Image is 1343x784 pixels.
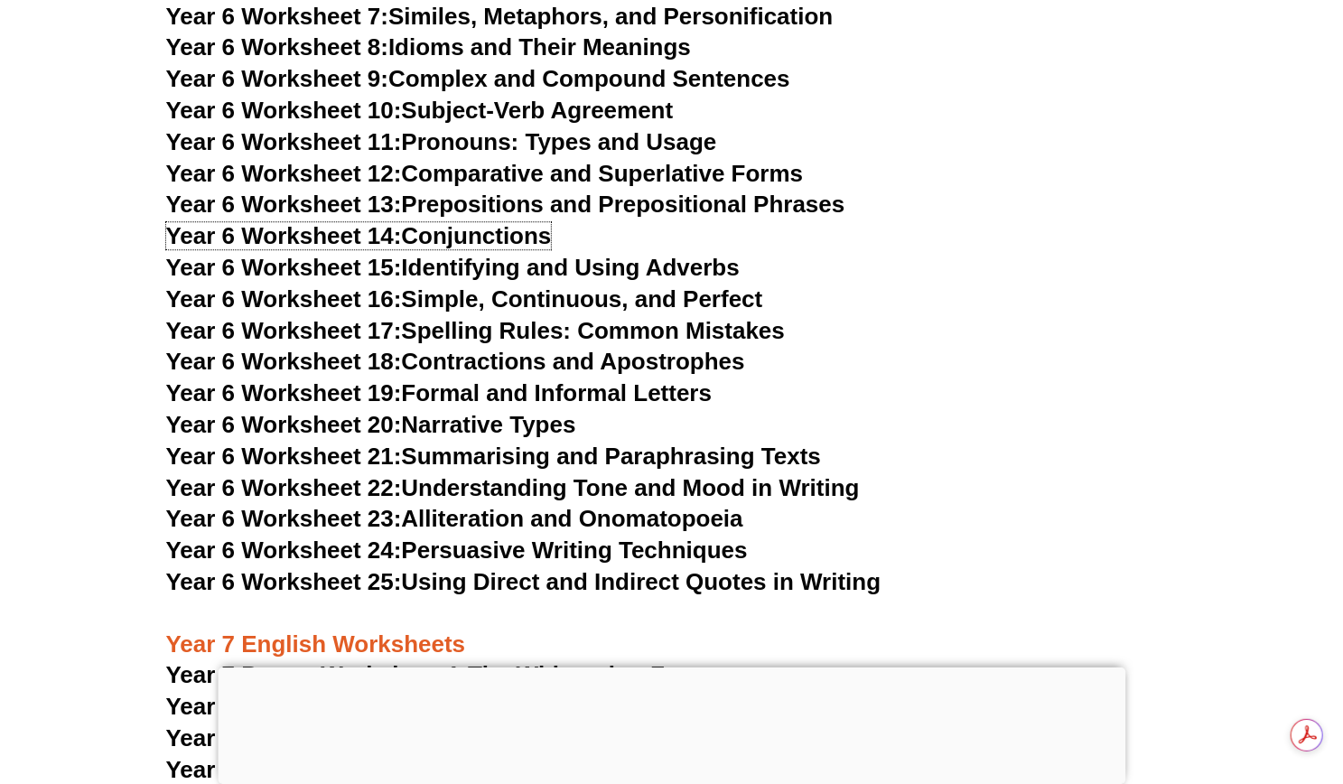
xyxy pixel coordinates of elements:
span: Year 6 Worksheet 9: [166,65,389,92]
span: Year 6 Worksheet 23: [166,505,402,532]
span: Year 6 Worksheet 16: [166,285,402,313]
span: Year 6 Worksheet 13: [166,191,402,218]
a: Year 7 Poetry Worksheet 3:The Midnight Sky [166,724,663,751]
a: Year 7 Poetry Worksheet 2:The Ocean's Call [166,693,657,720]
iframe: Advertisement [218,667,1125,779]
a: Year 6 Worksheet 11:Pronouns: Types and Usage [166,128,717,155]
a: Year 6 Worksheet 12:Comparative and Superlative Forms [166,160,804,187]
a: Year 6 Worksheet 7:Similes, Metaphors, and Personification [166,3,834,30]
span: Year 6 Worksheet 10: [166,97,402,124]
span: Year 6 Worksheet 8: [166,33,389,61]
a: Year 6 Worksheet 19:Formal and Informal Letters [166,379,713,406]
span: Year 6 Worksheet 21: [166,443,402,470]
a: Year 6 Worksheet 25:Using Direct and Indirect Quotes in Writing [166,568,881,595]
span: Year 6 Worksheet 20: [166,411,402,438]
span: Year 6 Worksheet 19: [166,379,402,406]
h3: Year 7 English Worksheets [166,599,1178,660]
a: Year 6 Worksheet 18:Contractions and Apostrophes [166,348,745,375]
a: Year 6 Worksheet 17:Spelling Rules: Common Mistakes [166,317,785,344]
a: Year 6 Worksheet 9:Complex and Compound Sentences [166,65,790,92]
span: Year 6 Worksheet 12: [166,160,402,187]
a: Year 6 Worksheet 13:Prepositions and Prepositional Phrases [166,191,845,218]
span: Year 7 Poetry Worksheet 2: [166,693,469,720]
span: Year 6 Worksheet 25: [166,568,402,595]
span: Year 7 Poetry Worksheet 3: [166,724,469,751]
a: Year 7 Poetry Worksheet 1:The Whispering Forest [166,661,723,688]
span: Year 6 Worksheet 17: [166,317,402,344]
span: Year 6 Worksheet 7: [166,3,389,30]
a: Year 6 Worksheet 14:Conjunctions [166,222,552,249]
a: Year 6 Worksheet 16:Simple, Continuous, and Perfect [166,285,763,313]
a: Year 6 Worksheet 24:Persuasive Writing Techniques [166,537,748,564]
a: Year 7 Poetry Worksheet 4:Autumn Leaves [166,756,643,783]
iframe: Chat Widget [1042,580,1343,784]
a: Year 6 Worksheet 23:Alliteration and Onomatopoeia [166,505,743,532]
span: Year 6 Worksheet 14: [166,222,402,249]
span: Year 7 Poetry Worksheet 4: [166,756,469,783]
a: Year 6 Worksheet 21:Summarising and Paraphrasing Texts [166,443,821,470]
span: Year 6 Worksheet 15: [166,254,402,281]
span: Year 6 Worksheet 24: [166,537,402,564]
a: Year 6 Worksheet 15:Identifying and Using Adverbs [166,254,740,281]
a: Year 6 Worksheet 20:Narrative Types [166,411,576,438]
span: Year 6 Worksheet 11: [166,128,402,155]
a: Year 6 Worksheet 8:Idioms and Their Meanings [166,33,691,61]
a: Year 6 Worksheet 10:Subject-Verb Agreement [166,97,674,124]
span: Year 7 Poetry Worksheet 1: [166,661,469,688]
span: Year 6 Worksheet 22: [166,474,402,501]
span: Year 6 Worksheet 18: [166,348,402,375]
a: Year 6 Worksheet 22:Understanding Tone and Mood in Writing [166,474,860,501]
